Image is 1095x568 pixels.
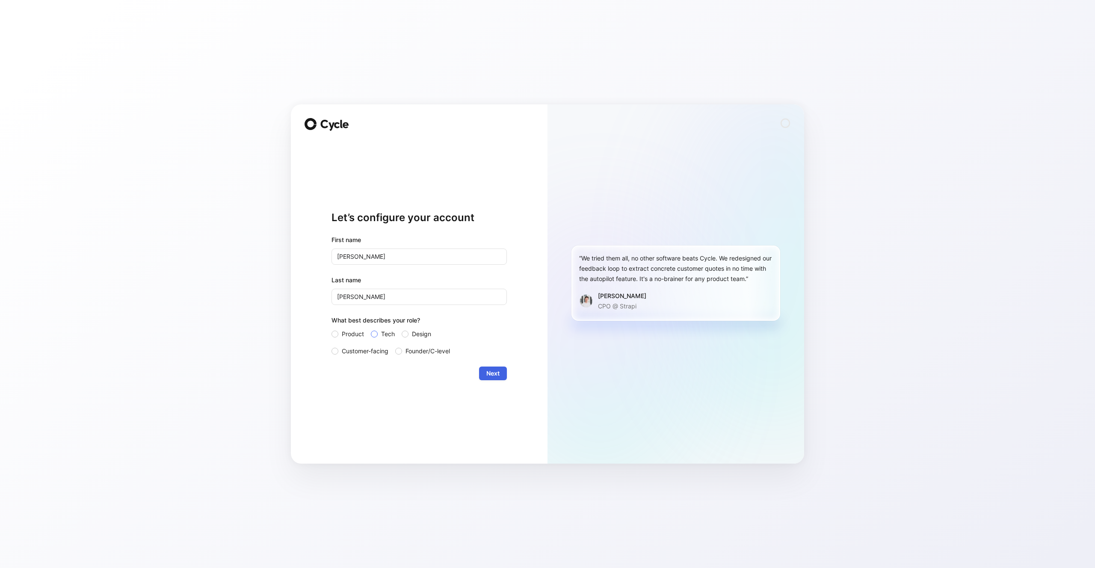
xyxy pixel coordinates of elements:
p: CPO @ Strapi [598,301,646,311]
div: What best describes your role? [331,315,507,329]
span: Tech [381,329,395,339]
input: Doe [331,289,507,305]
div: “We tried them all, no other software beats Cycle. We redesigned our feedback loop to extract con... [579,253,772,284]
button: Next [479,367,507,380]
div: [PERSON_NAME] [598,291,646,301]
span: Founder/C-level [405,346,450,356]
div: First name [331,235,507,245]
span: Product [342,329,364,339]
label: Last name [331,275,507,285]
h1: Let’s configure your account [331,211,507,225]
span: Design [412,329,431,339]
span: Next [486,368,500,379]
input: John [331,248,507,265]
span: Customer-facing [342,346,388,356]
